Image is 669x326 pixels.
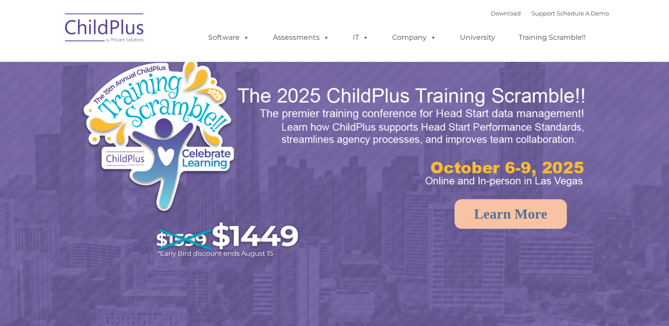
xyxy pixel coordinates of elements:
a: Support [531,10,555,17]
a: Company [383,29,445,46]
a: Software [199,29,258,46]
img: ChildPlus by Procare Solutions [61,7,149,51]
a: Assessments [264,29,338,46]
a: Schedule A Demo [557,10,609,17]
a: Learn More [455,199,567,229]
font: | [491,10,609,17]
a: Download [491,10,521,17]
a: Training Scramble!! [510,29,594,46]
a: University [451,29,504,46]
a: IT [344,29,378,46]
